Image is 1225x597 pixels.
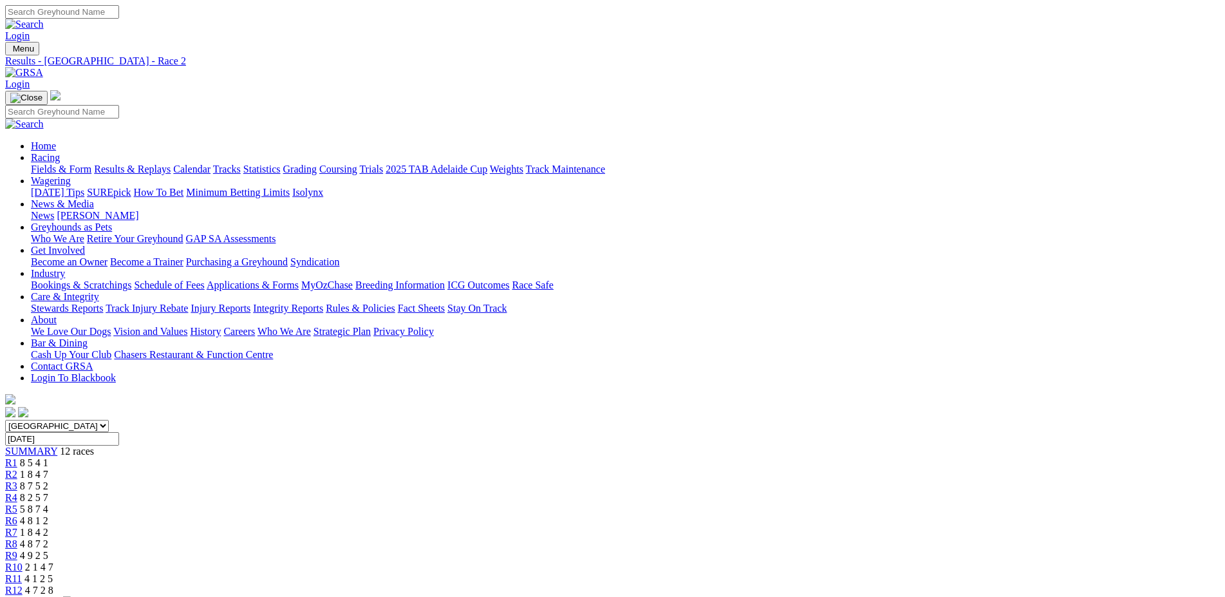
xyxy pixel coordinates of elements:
[186,233,276,244] a: GAP SA Assessments
[57,210,138,221] a: [PERSON_NAME]
[5,446,57,457] a: SUMMARY
[5,55,1220,67] a: Results - [GEOGRAPHIC_DATA] - Race 2
[190,326,221,337] a: History
[5,585,23,596] a: R12
[60,446,94,457] span: 12 races
[31,175,71,186] a: Wagering
[24,573,53,584] span: 4 1 2 5
[134,280,204,290] a: Schedule of Fees
[283,164,317,175] a: Grading
[87,233,183,244] a: Retire Your Greyhound
[25,562,53,573] span: 2 1 4 7
[20,550,48,561] span: 4 9 2 5
[113,326,187,337] a: Vision and Values
[20,515,48,526] span: 4 8 1 2
[447,280,509,290] a: ICG Outcomes
[5,30,30,41] a: Login
[5,42,39,55] button: Toggle navigation
[31,268,65,279] a: Industry
[5,504,17,515] span: R5
[31,303,1220,314] div: Care & Integrity
[18,407,28,417] img: twitter.svg
[490,164,523,175] a: Weights
[191,303,250,314] a: Injury Reports
[5,492,17,503] span: R4
[31,256,108,267] a: Become an Owner
[5,550,17,561] a: R9
[326,303,395,314] a: Rules & Policies
[5,515,17,526] a: R6
[5,538,17,549] a: R8
[31,337,88,348] a: Bar & Dining
[207,280,299,290] a: Applications & Forms
[5,457,17,468] a: R1
[31,349,1220,361] div: Bar & Dining
[114,349,273,360] a: Chasers Restaurant & Function Centre
[106,303,188,314] a: Track Injury Rebate
[373,326,434,337] a: Privacy Policy
[20,492,48,503] span: 8 2 5 7
[20,469,48,480] span: 1 8 4 7
[5,573,22,584] a: R11
[313,326,371,337] a: Strategic Plan
[31,233,1220,245] div: Greyhounds as Pets
[186,187,290,198] a: Minimum Betting Limits
[386,164,487,175] a: 2025 TAB Adelaide Cup
[20,538,48,549] span: 4 8 7 2
[5,407,15,417] img: facebook.svg
[31,280,131,290] a: Bookings & Scratchings
[526,164,605,175] a: Track Maintenance
[319,164,357,175] a: Coursing
[25,585,53,596] span: 4 7 2 8
[31,245,85,256] a: Get Involved
[20,457,48,468] span: 8 5 4 1
[87,187,131,198] a: SUREpick
[31,210,1220,222] div: News & Media
[292,187,323,198] a: Isolynx
[355,280,445,290] a: Breeding Information
[5,527,17,538] a: R7
[398,303,445,314] a: Fact Sheets
[512,280,553,290] a: Race Safe
[20,527,48,538] span: 1 8 4 2
[257,326,311,337] a: Who We Are
[173,164,210,175] a: Calendar
[223,326,255,337] a: Careers
[5,562,23,573] span: R10
[31,187,1220,198] div: Wagering
[31,372,116,383] a: Login To Blackbook
[13,44,34,53] span: Menu
[31,164,91,175] a: Fields & Form
[94,164,171,175] a: Results & Replays
[186,256,288,267] a: Purchasing a Greyhound
[31,140,56,151] a: Home
[31,326,111,337] a: We Love Our Dogs
[5,67,43,79] img: GRSA
[5,118,44,130] img: Search
[20,480,48,491] span: 8 7 5 2
[31,256,1220,268] div: Get Involved
[5,91,48,105] button: Toggle navigation
[213,164,241,175] a: Tracks
[10,93,42,103] img: Close
[31,222,112,232] a: Greyhounds as Pets
[31,326,1220,337] div: About
[31,152,60,163] a: Racing
[5,105,119,118] input: Search
[31,361,93,372] a: Contact GRSA
[447,303,507,314] a: Stay On Track
[31,349,111,360] a: Cash Up Your Club
[5,79,30,90] a: Login
[31,314,57,325] a: About
[5,480,17,491] a: R3
[110,256,183,267] a: Become a Trainer
[31,164,1220,175] div: Racing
